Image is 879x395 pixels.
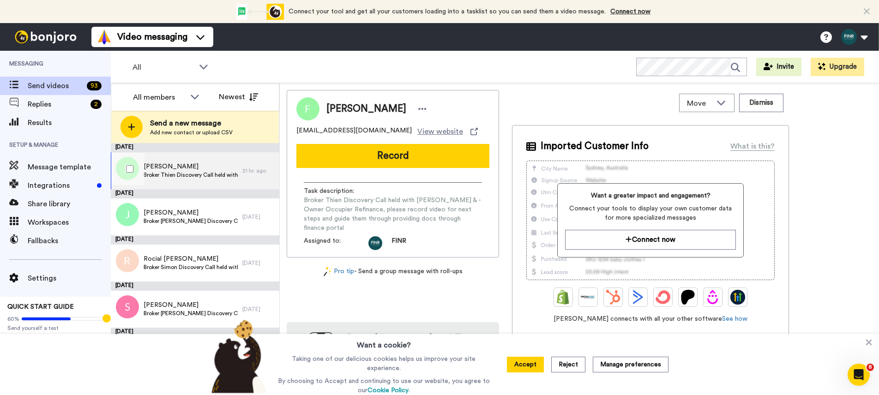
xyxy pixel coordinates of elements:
img: s.png [116,295,139,318]
iframe: Intercom live chat [848,364,870,386]
span: Broker Thien Discovery Call held with [PERSON_NAME] & - Owner Occupier Refinance, please record v... [304,196,482,233]
span: Connect your tools to display your own customer data for more specialized messages [565,204,735,222]
img: r.png [116,249,139,272]
span: Add new contact or upload CSV [150,129,233,136]
span: Broker Simon Discovery Call held with [PERSON_NAME] & - Investment Refinance + Cashout, please re... [144,263,238,271]
img: ActiveCampaign [631,290,645,305]
span: Integrations [28,180,93,191]
span: Workspaces [28,217,111,228]
img: vm-color.svg [97,30,112,44]
img: Patreon [680,290,695,305]
span: Replies [28,99,87,110]
img: Hubspot [606,290,620,305]
span: Task description : [304,186,368,196]
img: ConvertKit [656,290,670,305]
button: Invite [756,58,801,76]
span: Send yourself a test [7,324,103,332]
span: Broker [PERSON_NAME] Discovery Call held with [PERSON_NAME] & - Investment PreApp, please record ... [144,217,238,225]
div: [DATE] [242,259,275,267]
p: Taking one of our delicious cookies helps us improve your site experience. [276,354,492,373]
div: 2 [90,100,102,109]
span: [PERSON_NAME] [144,162,238,171]
span: 8 [867,364,874,371]
a: Connect now [610,8,650,15]
h4: Record from your phone! Try our app [DATE] [342,331,490,357]
button: Upgrade [811,58,864,76]
div: 93 [87,81,102,90]
span: QUICK START GUIDE [7,304,74,310]
span: Connect your tool and get all your customers loading into a tasklist so you can send them a video... [289,8,606,15]
img: download [296,332,333,382]
span: View website [417,126,463,137]
span: Message template [28,162,111,173]
div: What is this? [730,141,775,152]
span: Move [687,98,712,109]
div: [DATE] [111,281,279,291]
img: GoHighLevel [730,290,745,305]
div: [DATE] [111,328,279,337]
span: All [132,62,194,73]
a: View website [417,126,478,137]
div: - Send a group message with roll-ups [287,267,499,276]
span: FINR [391,236,406,250]
span: Imported Customer Info [541,139,649,153]
img: j.png [116,203,139,226]
span: [PERSON_NAME] [144,208,238,217]
span: [PERSON_NAME] [326,102,406,116]
div: [DATE] [111,235,279,245]
h3: Want a cookie? [357,334,411,351]
span: Want a greater impact and engagement? [565,191,735,200]
span: Settings [28,273,111,284]
span: Rocial [PERSON_NAME] [144,254,238,263]
div: [DATE] [111,189,279,198]
span: Results [28,117,111,128]
span: Send a new message [150,118,233,129]
button: Reject [551,357,585,372]
span: [EMAIL_ADDRESS][DOMAIN_NAME] [296,126,412,137]
button: Record [296,144,489,168]
img: magic-wand.svg [324,267,332,276]
div: All members [133,92,186,103]
span: Broker Thien Discovery Call held with [PERSON_NAME] & - Owner Occupier Refinance, please record v... [144,171,238,179]
span: Video messaging [117,30,187,43]
span: Assigned to: [304,236,368,250]
p: By choosing to Accept and continuing to use our website, you agree to our . [276,377,492,395]
div: [DATE] [242,213,275,221]
div: [DATE] [111,143,279,152]
span: Share library [28,198,111,209]
a: Pro tip [324,267,354,276]
button: Manage preferences [593,357,668,372]
img: Shopify [556,290,571,305]
span: Broker [PERSON_NAME] Discovery Call held with [PERSON_NAME] & - OO/INV Refinance + Cashout, pleas... [144,310,238,317]
button: Connect now [565,230,735,250]
div: [DATE] [242,305,275,313]
img: Ontraport [581,290,596,305]
img: bear-with-cookie.png [203,319,271,393]
img: Drip [705,290,720,305]
span: Send videos [28,80,83,91]
a: Cookie Policy [367,387,409,394]
a: See how [722,316,747,322]
button: Accept [507,357,544,372]
div: animation [233,4,284,20]
span: [PERSON_NAME] [144,300,238,310]
img: bj-logo-header-white.svg [11,30,80,43]
span: 60% [7,315,19,323]
button: Dismiss [739,94,783,112]
span: [PERSON_NAME] connects with all your other software [526,314,775,323]
div: Tooltip anchor [102,314,111,323]
img: 81976a1c-630e-4701-9285-d3e146e4d7e6-1708395907.jpg [368,236,382,250]
button: Newest [212,88,265,106]
img: Image of Fotoula Dimopoulos [296,97,319,120]
span: Fallbacks [28,235,111,246]
div: 21 hr. ago [242,167,275,174]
